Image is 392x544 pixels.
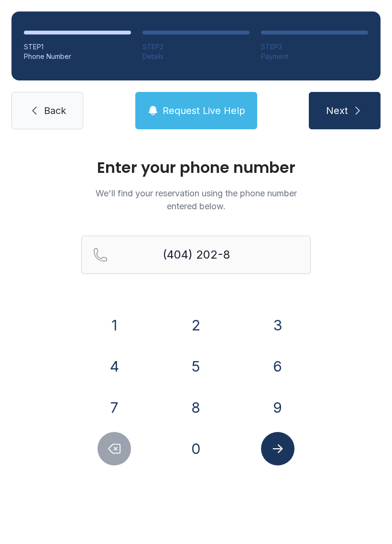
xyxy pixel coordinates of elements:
button: 3 [261,308,294,342]
p: We'll find your reservation using the phone number entered below. [81,187,311,213]
button: 5 [179,350,213,383]
button: 0 [179,432,213,465]
div: STEP 1 [24,42,131,52]
span: Request Live Help [163,104,245,117]
button: 7 [98,391,131,424]
button: 2 [179,308,213,342]
button: 8 [179,391,213,424]
div: Payment [261,52,368,61]
input: Reservation phone number [81,236,311,274]
div: STEP 2 [142,42,250,52]
button: 9 [261,391,294,424]
h1: Enter your phone number [81,160,311,175]
div: Phone Number [24,52,131,61]
span: Back [44,104,66,117]
button: 4 [98,350,131,383]
div: STEP 3 [261,42,368,52]
button: 6 [261,350,294,383]
div: Details [142,52,250,61]
button: Delete number [98,432,131,465]
button: 1 [98,308,131,342]
span: Next [326,104,348,117]
button: Submit lookup form [261,432,294,465]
